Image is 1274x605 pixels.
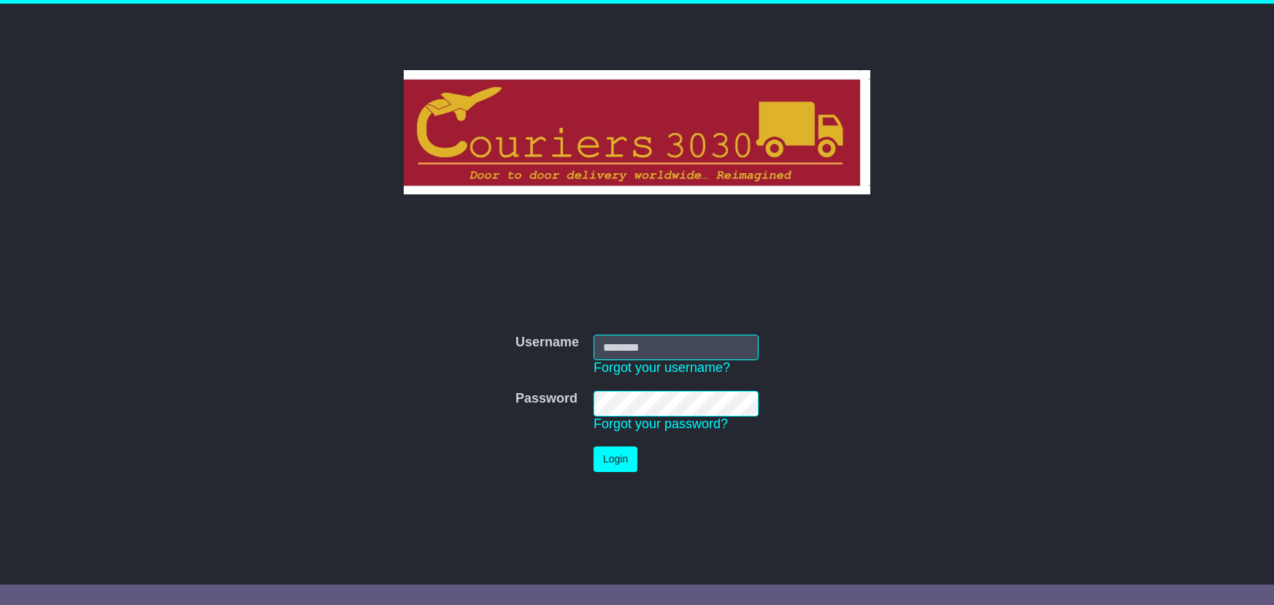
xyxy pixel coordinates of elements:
img: Couriers 3030 [404,70,870,194]
label: Password [515,391,577,407]
button: Login [594,446,637,472]
a: Forgot your username? [594,360,730,375]
a: Forgot your password? [594,416,728,431]
label: Username [515,335,579,351]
